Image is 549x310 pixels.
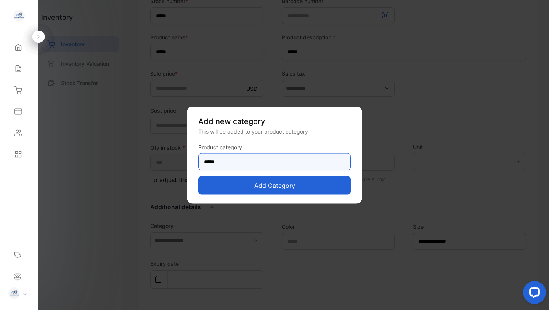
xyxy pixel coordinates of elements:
[8,287,20,299] img: profile
[198,128,351,136] div: This will be added to your product category
[198,116,351,127] p: Add new category
[198,176,351,195] button: Add category
[517,278,549,310] iframe: LiveChat chat widget
[13,10,25,21] img: logo
[198,143,351,151] label: Product category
